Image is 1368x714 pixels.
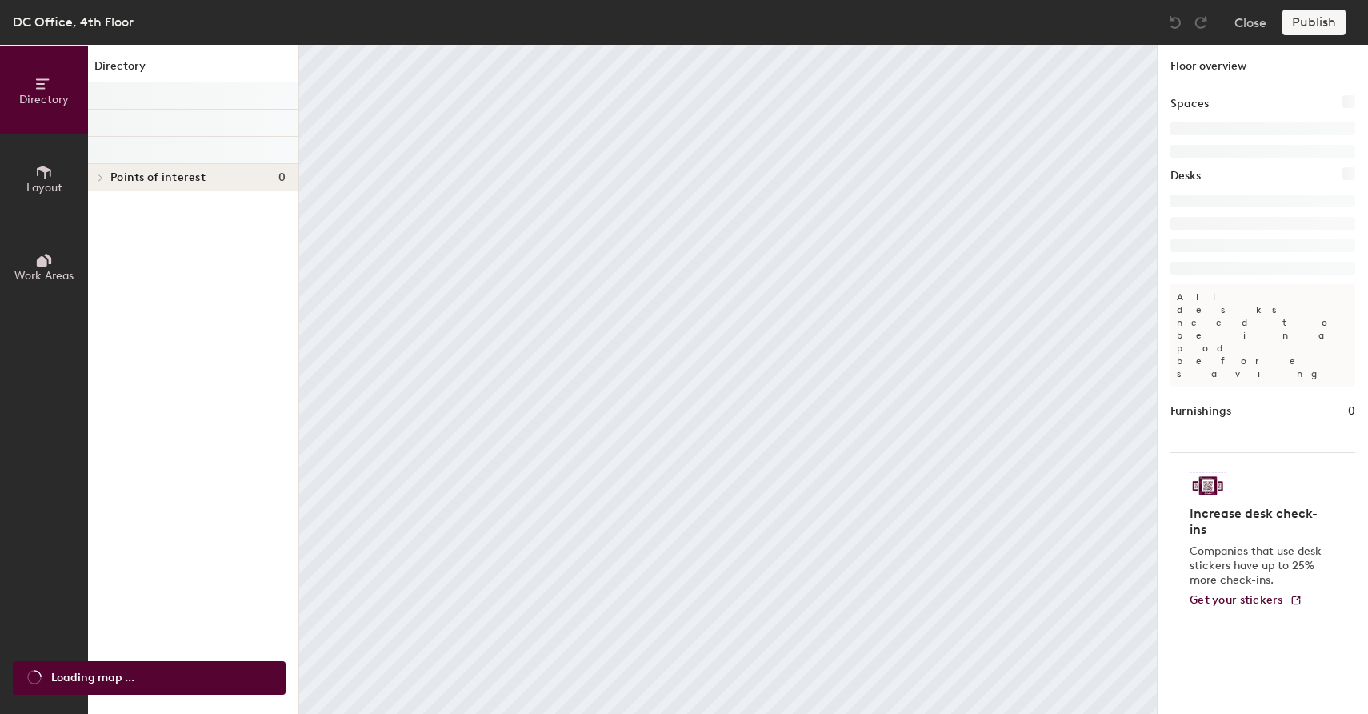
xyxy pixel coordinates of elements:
span: Points of interest [110,171,206,184]
canvas: Map [299,45,1157,714]
span: Get your stickers [1190,593,1283,607]
p: All desks need to be in a pod before saving [1170,284,1355,387]
a: Get your stickers [1190,594,1302,608]
div: DC Office, 4th Floor [13,12,134,32]
h1: Floor overview [1158,45,1368,82]
img: Sticker logo [1190,472,1226,499]
h1: 0 [1348,403,1355,420]
button: Close [1234,10,1266,35]
p: Companies that use desk stickers have up to 25% more check-ins. [1190,544,1326,588]
h1: Desks [1170,167,1201,185]
img: Redo [1193,14,1209,30]
span: Loading map ... [51,669,134,687]
span: Layout [26,181,62,195]
h1: Furnishings [1170,403,1231,420]
img: Undo [1167,14,1183,30]
h1: Directory [88,58,298,82]
span: Work Areas [14,269,74,283]
h4: Increase desk check-ins [1190,506,1326,538]
h1: Spaces [1170,95,1209,113]
span: 0 [278,171,286,184]
span: Directory [19,93,69,106]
